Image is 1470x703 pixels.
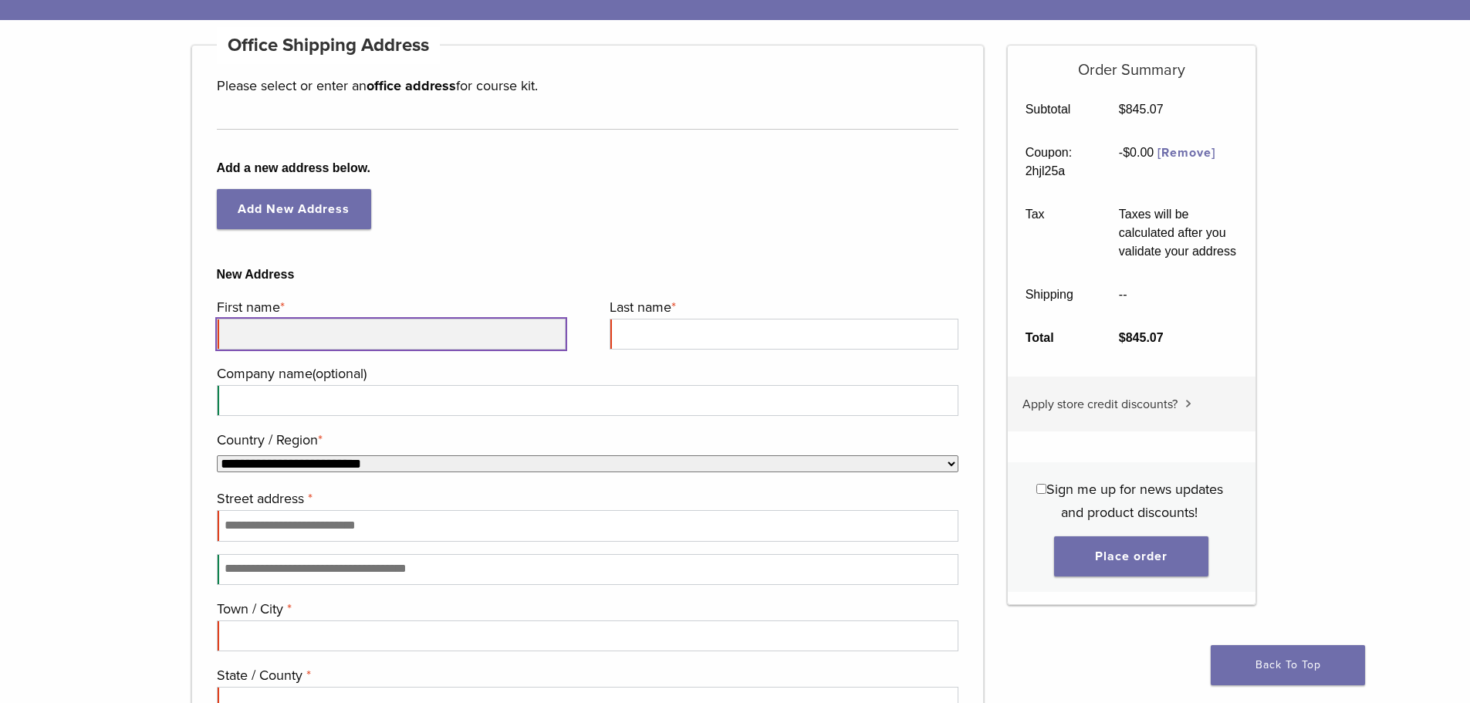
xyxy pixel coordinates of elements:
[217,664,955,687] label: State / County
[1119,103,1164,116] bdi: 845.07
[1119,331,1126,344] span: $
[313,365,367,382] span: (optional)
[1185,400,1191,407] img: caret.svg
[1101,193,1255,273] td: Taxes will be calculated after you validate your address
[1008,131,1101,193] th: Coupon: 2hjl25a
[1119,331,1164,344] bdi: 845.07
[1101,131,1255,193] td: -
[217,296,562,319] label: First name
[1123,146,1154,159] span: 0.00
[1008,273,1101,316] th: Shipping
[1008,316,1101,360] th: Total
[217,597,955,620] label: Town / City
[217,74,959,97] p: Please select or enter an for course kit.
[217,159,959,177] b: Add a new address below.
[1036,484,1046,494] input: Sign me up for news updates and product discounts!
[1054,536,1208,576] button: Place order
[1022,397,1178,412] span: Apply store credit discounts?
[1211,645,1365,685] a: Back To Top
[1119,288,1127,301] span: --
[610,296,955,319] label: Last name
[217,428,955,451] label: Country / Region
[1008,88,1101,131] th: Subtotal
[367,77,456,94] strong: office address
[1008,193,1101,273] th: Tax
[217,487,955,510] label: Street address
[217,362,955,385] label: Company name
[217,265,959,284] b: New Address
[1157,145,1215,161] a: Remove 2hjl25a coupon
[1046,481,1223,521] span: Sign me up for news updates and product discounts!
[217,27,441,64] h4: Office Shipping Address
[1119,103,1126,116] span: $
[217,189,371,229] a: Add New Address
[1123,146,1130,159] span: $
[1008,46,1255,79] h5: Order Summary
